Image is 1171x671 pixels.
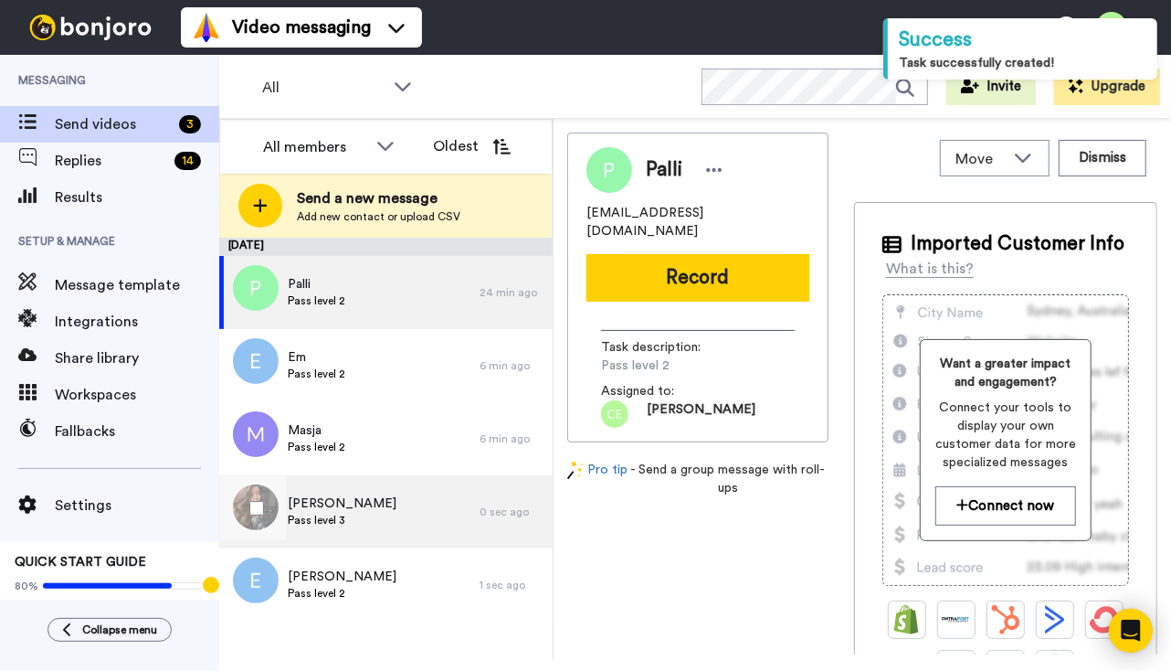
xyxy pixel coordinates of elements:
[55,150,167,172] span: Replies
[646,156,682,184] span: Palli
[586,254,809,302] button: Record
[480,431,543,446] div: 6 min ago
[288,275,345,293] span: Palli
[892,605,922,634] img: Shopify
[419,128,524,165] button: Oldest
[601,382,729,400] span: Assigned to:
[55,347,219,369] span: Share library
[946,69,1036,105] button: Invite
[263,136,367,158] div: All members
[179,115,201,133] div: 3
[647,400,755,428] span: [PERSON_NAME]
[288,495,396,513] span: [PERSON_NAME]
[297,209,460,224] span: Add new contact or upload CSV
[203,577,219,593] div: Tooltip anchor
[47,618,172,642] button: Collapse menu
[192,13,221,42] img: vm-color.svg
[55,421,219,442] span: Fallbacks
[567,461,584,480] img: magic-wand.svg
[15,556,146,569] span: QUICK START GUIDE
[899,54,1146,72] div: Task successfully created!
[586,147,632,193] img: Image of Palli
[886,258,974,280] div: What is this?
[601,400,628,428] img: ce.png
[15,579,38,593] span: 80%
[55,384,219,406] span: Workspaces
[55,186,219,208] span: Results
[55,113,172,135] span: Send videos
[899,26,1146,54] div: Success
[233,338,279,384] img: e.png
[15,597,205,612] span: Send yourself a test
[586,204,809,240] span: [EMAIL_ADDRESS][DOMAIN_NAME]
[288,348,345,367] span: Em
[1040,605,1070,634] img: ActiveCampaign
[262,77,385,99] span: All
[288,513,396,527] span: Pass level 3
[1059,140,1146,176] button: Dismiss
[1090,605,1119,634] img: ConvertKit
[567,461,628,497] a: Pro tip
[55,495,219,517] span: Settings
[232,15,371,40] span: Video messaging
[942,605,971,634] img: Ontraport
[288,440,345,454] span: Pass level 2
[288,568,396,586] span: [PERSON_NAME]
[174,152,201,170] div: 14
[288,586,396,601] span: Pass level 2
[480,505,543,519] div: 0 sec ago
[480,285,543,300] div: 24 min ago
[1054,69,1160,105] button: Upgrade
[219,238,553,256] div: [DATE]
[1109,609,1153,653] div: Open Intercom Messenger
[288,367,345,381] span: Pass level 2
[82,623,157,637] span: Collapse menu
[991,605,1020,634] img: Hubspot
[288,293,345,308] span: Pass level 2
[955,148,1005,170] span: Move
[480,578,543,592] div: 1 sec ago
[55,274,219,296] span: Message template
[935,355,1077,391] span: Want a greater impact and engagement?
[911,230,1124,258] span: Imported Customer Info
[480,358,543,373] div: 6 min ago
[288,421,345,440] span: Masja
[22,15,159,40] img: bj-logo-header-white.svg
[233,558,279,603] img: e.png
[233,265,279,311] img: p.png
[601,338,729,357] span: Task description :
[233,411,279,457] img: m.png
[935,486,1077,526] button: Connect now
[935,399,1077,472] span: Connect your tools to display your own customer data for more specialized messages
[567,461,828,497] div: - Send a group message with roll-ups
[55,311,219,333] span: Integrations
[297,187,460,209] span: Send a new message
[601,357,775,375] span: Pass level 2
